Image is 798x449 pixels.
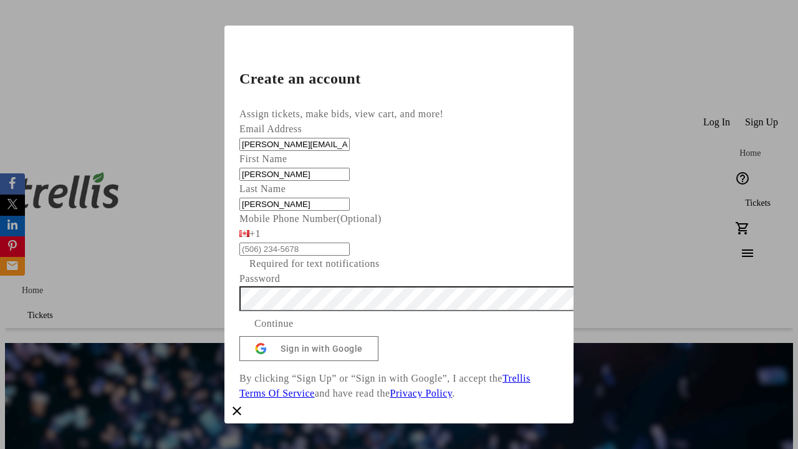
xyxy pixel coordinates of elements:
[281,344,363,354] span: Sign in with Google
[239,198,350,211] input: Last Name
[224,398,249,423] button: Close
[239,168,350,181] input: First Name
[239,213,382,224] label: Mobile Phone Number (Optional)
[239,123,302,134] label: Email Address
[239,311,309,336] button: Continue
[254,316,294,331] span: Continue
[239,71,559,86] h2: Create an account
[239,183,286,194] label: Last Name
[239,153,287,164] label: First Name
[239,243,350,256] input: (506) 234-5678
[239,138,350,151] input: Email Address
[249,256,380,271] tr-hint: Required for text notifications
[239,336,378,361] button: Sign in with Google
[390,388,453,398] a: Privacy Policy
[239,273,280,284] label: Password
[239,371,559,401] p: By clicking “Sign Up” or “Sign in with Google”, I accept the and have read the .
[239,107,559,122] div: Assign tickets, make bids, view cart, and more!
